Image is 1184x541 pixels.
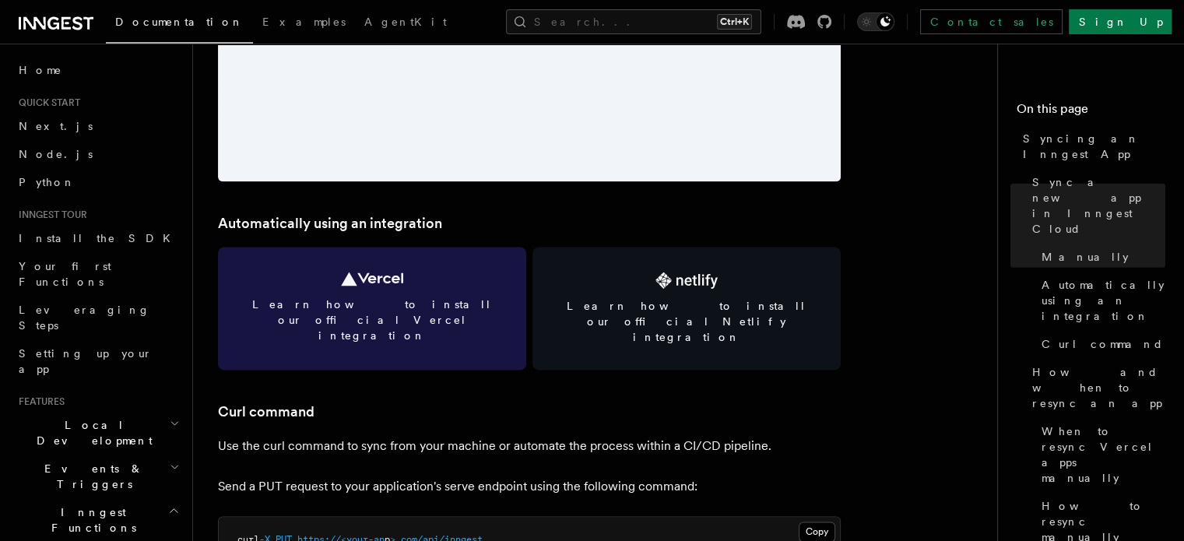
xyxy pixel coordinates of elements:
[1032,174,1165,237] span: Sync a new app in Inngest Cloud
[1035,417,1165,492] a: When to resync Vercel apps manually
[12,56,183,84] a: Home
[1017,100,1165,125] h4: On this page
[1042,336,1164,352] span: Curl command
[19,304,150,332] span: Leveraging Steps
[19,120,93,132] span: Next.js
[355,5,456,42] a: AgentKit
[12,97,80,109] span: Quick start
[106,5,253,44] a: Documentation
[218,401,314,423] a: Curl command
[19,148,93,160] span: Node.js
[19,176,76,188] span: Python
[506,9,761,34] button: Search...Ctrl+K
[1017,125,1165,168] a: Syncing an Inngest App
[12,417,170,448] span: Local Development
[1069,9,1172,34] a: Sign Up
[1035,271,1165,330] a: Automatically using an integration
[12,461,170,492] span: Events & Triggers
[253,5,355,42] a: Examples
[218,476,841,497] p: Send a PUT request to your application's serve endpoint using the following command:
[12,504,168,536] span: Inngest Functions
[115,16,244,28] span: Documentation
[262,16,346,28] span: Examples
[551,298,822,345] span: Learn how to install our official Netlify integration
[12,296,183,339] a: Leveraging Steps
[12,140,183,168] a: Node.js
[1042,249,1129,265] span: Manually
[19,347,153,375] span: Setting up your app
[1035,243,1165,271] a: Manually
[1023,131,1165,162] span: Syncing an Inngest App
[1026,358,1165,417] a: How and when to resync an app
[218,247,526,370] a: Learn how to install our official Vercel integration
[12,112,183,140] a: Next.js
[717,14,752,30] kbd: Ctrl+K
[12,395,65,408] span: Features
[218,435,841,457] p: Use the curl command to sync from your machine or automate the process within a CI/CD pipeline.
[1026,168,1165,243] a: Sync a new app in Inngest Cloud
[12,411,183,455] button: Local Development
[12,168,183,196] a: Python
[19,62,62,78] span: Home
[364,16,447,28] span: AgentKit
[237,297,508,343] span: Learn how to install our official Vercel integration
[1032,364,1165,411] span: How and when to resync an app
[1042,277,1165,324] span: Automatically using an integration
[857,12,894,31] button: Toggle dark mode
[12,339,183,383] a: Setting up your app
[12,455,183,498] button: Events & Triggers
[1035,330,1165,358] a: Curl command
[532,247,841,370] a: Learn how to install our official Netlify integration
[19,260,111,288] span: Your first Functions
[12,209,87,221] span: Inngest tour
[1042,423,1165,486] span: When to resync Vercel apps manually
[19,232,180,244] span: Install the SDK
[218,213,442,234] a: Automatically using an integration
[920,9,1063,34] a: Contact sales
[12,224,183,252] a: Install the SDK
[12,252,183,296] a: Your first Functions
